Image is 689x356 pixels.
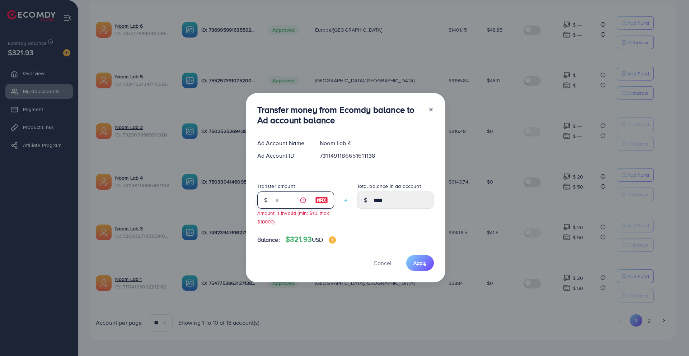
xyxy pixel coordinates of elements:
[658,324,684,351] iframe: Chat
[329,236,336,244] img: image
[252,139,314,147] div: Ad Account Name
[413,259,427,267] span: Apply
[257,105,422,125] h3: Transfer money from Ecomdy balance to Ad account balance
[406,255,434,271] button: Apply
[314,152,439,160] div: 7311491186651611138
[257,236,280,244] span: Balance:
[252,152,314,160] div: Ad Account ID
[257,209,331,225] small: Amount is invalid (min: $10, max: $10000)
[314,139,439,147] div: Noom Lab 4
[357,182,421,190] label: Total balance in ad account
[315,196,328,204] img: image
[286,235,336,244] h4: $321.93
[374,259,392,267] span: Cancel
[365,255,400,271] button: Cancel
[312,236,323,244] span: USD
[257,182,295,190] label: Transfer amount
